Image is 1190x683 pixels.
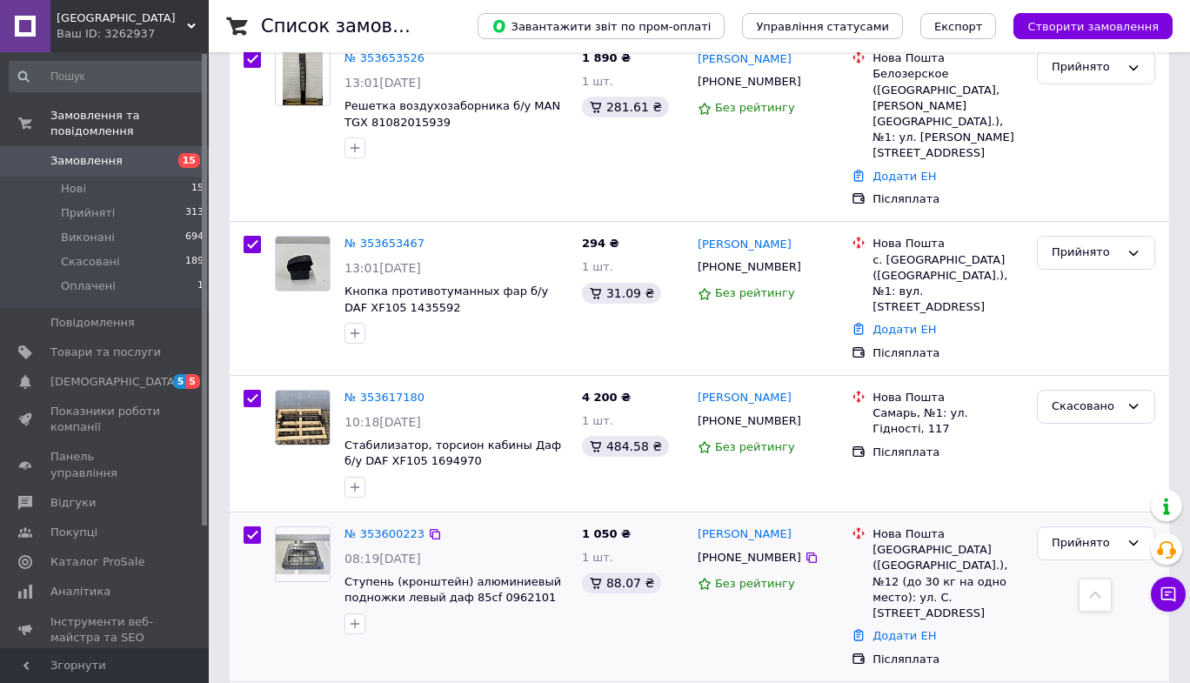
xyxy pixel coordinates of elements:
[694,410,805,432] div: [PHONE_NUMBER]
[698,51,792,68] a: [PERSON_NAME]
[9,61,205,92] input: Пошук
[872,236,1023,251] div: Нова Пошта
[61,254,120,270] span: Скасовані
[582,260,613,273] span: 1 шт.
[582,51,631,64] span: 1 890 ₴
[715,577,795,590] span: Без рейтингу
[344,237,425,250] a: № 353653467
[872,323,936,336] a: Додати ЕН
[197,278,204,294] span: 1
[186,374,200,389] span: 5
[191,181,204,197] span: 15
[344,527,425,540] a: № 353600223
[344,439,561,468] a: Стабилизатор, торсион кабины Даф б/у DAF XF105 1694970
[50,525,97,540] span: Покупці
[185,230,204,245] span: 694
[173,374,187,389] span: 5
[582,237,619,250] span: 294 ₴
[582,414,613,427] span: 1 шт.
[57,10,187,26] span: РОЗБОРКА TIR CENTER
[178,153,200,168] span: 15
[276,391,330,445] img: Фото товару
[582,436,669,457] div: 484.58 ₴
[50,614,161,646] span: Інструменти веб-майстра та SEO
[50,153,123,169] span: Замовлення
[872,652,1023,667] div: Післяплата
[50,374,179,390] span: [DEMOGRAPHIC_DATA]
[742,13,903,39] button: Управління статусами
[582,97,669,117] div: 281.61 ₴
[1013,13,1173,39] button: Створити замовлення
[872,629,936,642] a: Додати ЕН
[344,391,425,404] a: № 353617180
[1052,534,1120,552] div: Прийнято
[1151,577,1186,612] button: Чат з покупцем
[50,449,161,480] span: Панель управління
[344,99,560,129] a: Решетка воздухозаборника б/у MAN TGX 81082015939
[715,286,795,299] span: Без рейтингу
[694,546,805,569] div: [PHONE_NUMBER]
[694,70,805,93] div: [PHONE_NUMBER]
[582,551,613,564] span: 1 шт.
[872,345,1023,361] div: Післяплата
[582,573,661,593] div: 88.07 ₴
[344,552,421,566] span: 08:19[DATE]
[582,527,631,540] span: 1 050 ₴
[582,391,631,404] span: 4 200 ₴
[872,445,1023,460] div: Післяплата
[261,16,438,37] h1: Список замовлень
[872,405,1023,437] div: Самарь, №1: ул. Гідності, 117
[698,526,792,543] a: [PERSON_NAME]
[61,278,116,294] span: Оплачені
[582,283,661,304] div: 31.09 ₴
[756,20,889,33] span: Управління статусами
[50,584,110,599] span: Аналітика
[61,205,115,221] span: Прийняті
[185,254,204,270] span: 189
[996,19,1173,32] a: Створити замовлення
[61,181,86,197] span: Нові
[872,170,936,183] a: Додати ЕН
[275,50,331,106] a: Фото товару
[344,285,548,314] a: Кнопка противотуманных фар б/у DAF XF105 1435592
[872,50,1023,66] div: Нова Пошта
[50,404,161,435] span: Показники роботи компанії
[872,390,1023,405] div: Нова Пошта
[50,315,135,331] span: Повідомлення
[1052,244,1120,262] div: Прийнято
[276,534,330,575] img: Фото товару
[61,230,115,245] span: Виконані
[50,554,144,570] span: Каталог ProSale
[872,526,1023,542] div: Нова Пошта
[275,526,331,582] a: Фото товару
[698,237,792,253] a: [PERSON_NAME]
[715,101,795,114] span: Без рейтингу
[1027,20,1159,33] span: Створити замовлення
[275,390,331,445] a: Фото товару
[920,13,997,39] button: Експорт
[1052,398,1120,416] div: Скасовано
[1052,58,1120,77] div: Прийнято
[283,51,324,105] img: Фото товару
[582,75,613,88] span: 1 шт.
[694,256,805,278] div: [PHONE_NUMBER]
[698,390,792,406] a: [PERSON_NAME]
[872,542,1023,621] div: [GEOGRAPHIC_DATA] ([GEOGRAPHIC_DATA].), №12 (до 30 кг на одно место): ул. С. [STREET_ADDRESS]
[934,20,983,33] span: Експорт
[50,108,209,139] span: Замовлення та повідомлення
[344,51,425,64] a: № 353653526
[50,345,161,360] span: Товари та послуги
[344,76,421,90] span: 13:01[DATE]
[185,205,204,221] span: 313
[57,26,209,42] div: Ваш ID: 3262937
[344,261,421,275] span: 13:01[DATE]
[715,440,795,453] span: Без рейтингу
[50,495,96,511] span: Відгуки
[344,415,421,429] span: 10:18[DATE]
[276,237,330,291] img: Фото товару
[872,66,1023,161] div: Белозерское ([GEOGRAPHIC_DATA], [PERSON_NAME][GEOGRAPHIC_DATA].), №1: ул. [PERSON_NAME][STREET_AD...
[344,575,561,605] a: Ступень (кронштейн) алюминиевый подножки левый даф 85cf 0962101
